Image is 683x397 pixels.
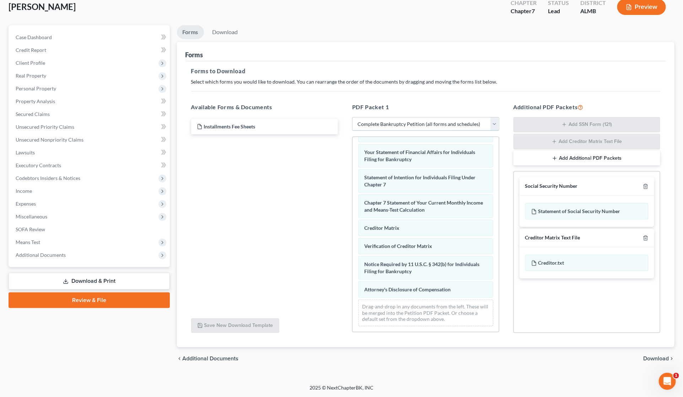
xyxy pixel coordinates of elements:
a: Download & Print [9,273,170,290]
button: Add SSN Form (121) [513,117,661,133]
span: [PERSON_NAME] [9,1,76,12]
button: Save New Download Template [191,318,279,333]
span: SOFA Review [16,226,45,232]
span: Client Profile [16,60,45,66]
i: chevron_right [669,356,674,361]
i: chevron_left [177,356,183,361]
div: Chapter [511,7,537,15]
span: Attorney's Disclosure of Compensation [364,286,451,292]
span: Expenses [16,201,36,207]
a: Secured Claims [10,108,170,121]
span: Installments Fee Sheets [204,123,256,129]
a: Download [207,25,244,39]
a: Credit Report [10,44,170,57]
h5: Additional PDF Packets [513,103,661,111]
button: Add Additional PDF Packets [513,151,661,166]
span: 7 [532,7,535,14]
span: Additional Documents [183,356,239,361]
p: Select which forms you would like to download. You can rearrange the order of the documents by dr... [191,78,661,85]
div: Lead [548,7,569,15]
a: chevron_left Additional Documents [177,356,239,361]
a: Unsecured Priority Claims [10,121,170,133]
span: Personal Property [16,85,56,91]
a: Unsecured Nonpriority Claims [10,133,170,146]
span: Miscellaneous [16,213,47,219]
span: Your Statement of Financial Affairs for Individuals Filing for Bankruptcy [364,149,475,162]
span: Secured Claims [16,111,50,117]
span: Income [16,188,32,194]
span: Lawsuits [16,149,35,155]
a: Property Analysis [10,95,170,108]
a: Forms [177,25,204,39]
span: Download [643,356,669,361]
div: ALMB [580,7,606,15]
span: Credit Report [16,47,46,53]
a: Lawsuits [10,146,170,159]
div: 2025 © NextChapterBK, INC [139,384,544,397]
span: Real Property [16,73,46,79]
a: SOFA Review [10,223,170,236]
div: Social Security Number [525,183,578,190]
span: Statement of Intention for Individuals Filing Under Chapter 7 [364,174,475,187]
a: Executory Contracts [10,159,170,172]
div: Creditor Matrix Text File [525,234,580,241]
h5: Available Forms & Documents [191,103,338,111]
span: Executory Contracts [16,162,61,168]
span: Unsecured Nonpriority Claims [16,137,84,143]
a: Review & File [9,292,170,308]
span: Additional Documents [16,252,66,258]
div: Statement of Social Security Number [525,203,649,219]
span: Case Dashboard [16,34,52,40]
iframe: Intercom live chat [659,373,676,390]
div: Creditor.txt [525,255,649,271]
span: Notice Required by 11 U.S.C. § 342(b) for Individuals Filing for Bankruptcy [364,261,479,274]
span: Verification of Creditor Matrix [364,243,432,249]
span: Creditor Matrix [364,225,399,231]
span: Means Test [16,239,40,245]
h5: PDF Packet 1 [352,103,499,111]
div: Forms [185,51,203,59]
span: Property Analysis [16,98,55,104]
span: Chapter 7 Statement of Your Current Monthly Income and Means-Test Calculation [364,200,483,213]
span: Codebtors Insiders & Notices [16,175,80,181]
div: Drag-and-drop in any documents from the left. These will be merged into the Petition PDF Packet. ... [358,300,493,326]
button: Download chevron_right [643,356,674,361]
span: Unsecured Priority Claims [16,124,74,130]
button: Add Creditor Matrix Text File [513,134,661,149]
a: Case Dashboard [10,31,170,44]
h5: Forms to Download [191,67,661,75]
span: 1 [673,373,679,379]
